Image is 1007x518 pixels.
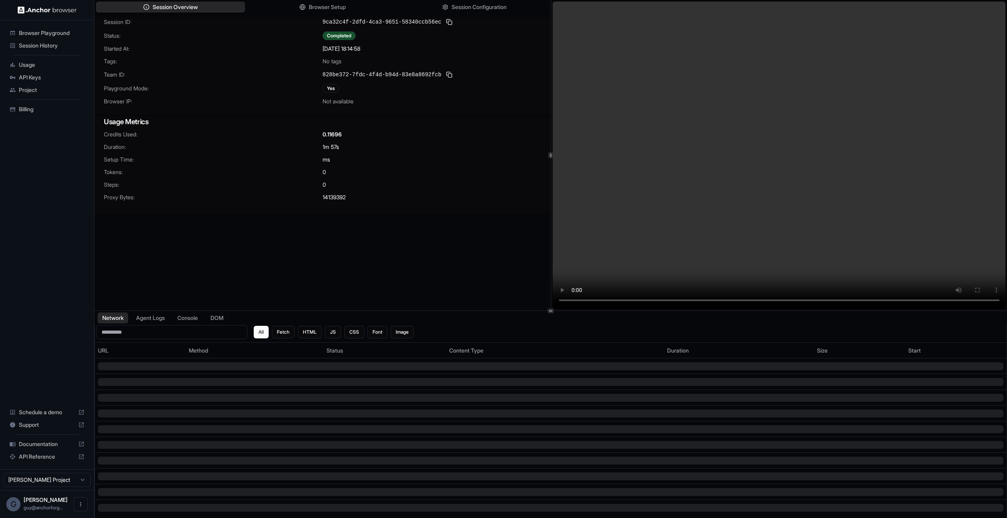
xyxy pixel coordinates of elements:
button: Open menu [74,497,88,511]
button: Fetch [272,326,295,338]
span: No tags [323,57,341,65]
span: Status: [104,32,323,40]
button: Image [391,326,414,338]
span: Session ID: [104,18,323,26]
button: JS [325,326,341,338]
div: Browser Playground [6,27,88,39]
span: Tokens: [104,168,323,176]
span: Browser IP: [104,97,323,105]
span: Billing [19,105,85,113]
span: Duration: [104,143,323,151]
div: Usage [6,59,88,71]
img: Anchor Logo [18,6,77,14]
span: 9ca32c4f-2dfd-4ca3-9651-58340ccb56ec [323,18,441,26]
span: Session Overview [153,3,198,11]
span: Steps: [104,181,323,189]
div: Start [908,347,1003,355]
span: 0 [323,168,326,176]
span: Session History [19,42,85,50]
span: Browser Setup [309,3,346,11]
span: [DATE] 18:14:58 [323,45,360,53]
span: Schedule a demo [19,408,75,416]
span: API Keys [19,73,85,81]
span: 0 [323,181,326,189]
button: Console [173,312,203,323]
button: Font [367,326,387,338]
button: Network [98,312,128,323]
span: Documentation [19,440,75,448]
span: Started At: [104,45,323,53]
span: Project [19,86,85,94]
span: Playground Mode: [104,84,323,92]
div: Session History [6,39,88,52]
button: HTML [298,326,322,338]
span: Setup Time: [104,156,323,163]
div: API Reference [6,450,88,463]
span: Proxy Bytes: [104,193,323,201]
span: 1m 57s [323,143,339,151]
div: Status [326,347,443,355]
div: Completed [323,31,356,40]
span: Credits Used: [104,130,323,138]
span: Guy Ben Simhon [24,496,68,503]
span: API Reference [19,453,75,461]
div: URL [98,347,183,355]
span: 0.11696 [323,130,342,138]
div: Project [6,84,88,96]
div: Size [817,347,902,355]
span: Support [19,421,75,429]
h3: Usage Metrics [104,116,541,127]
span: 14139392 [323,193,346,201]
span: Tags: [104,57,323,65]
div: API Keys [6,71,88,84]
span: Browser Playground [19,29,85,37]
div: Duration [667,347,811,355]
span: Session Configuration [452,3,507,11]
span: guy@anchorforge.io [24,505,63,511]
span: 828be372-7fdc-4f4d-b94d-83e8a8692fcb [323,71,441,79]
button: DOM [206,312,228,323]
span: ms [323,156,330,163]
span: Not available [323,97,354,105]
button: Agent Logs [131,312,170,323]
div: Method [189,347,320,355]
div: Billing [6,103,88,116]
button: All [254,326,269,338]
button: CSS [344,326,364,338]
span: Team ID: [104,71,323,79]
div: Content Type [449,347,661,355]
div: G [6,497,20,511]
span: Usage [19,61,85,69]
div: Yes [323,84,339,93]
div: Documentation [6,438,88,450]
div: Schedule a demo [6,406,88,419]
div: Support [6,419,88,431]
